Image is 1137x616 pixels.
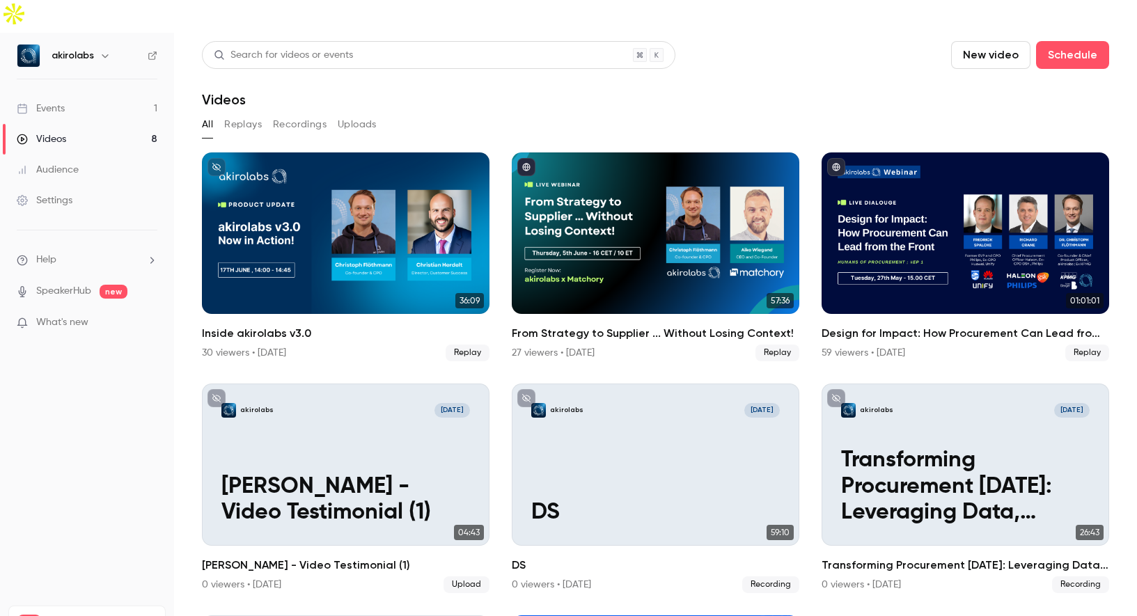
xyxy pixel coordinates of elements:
[444,576,489,593] span: Upload
[202,384,489,592] a: Elouise Epstein - Video Testimonial (1)akirolabs[DATE][PERSON_NAME] - Video Testimonial (1)04:43[...
[224,113,262,136] button: Replays
[17,102,65,116] div: Events
[1054,403,1090,418] span: [DATE]
[822,152,1109,361] li: Design for Impact: How Procurement Can Lead from the Front
[512,384,799,592] li: DS
[202,91,246,108] h1: Videos
[52,49,94,63] h6: akirolabs
[767,293,794,308] span: 57:36
[512,152,799,361] a: 57:36From Strategy to Supplier ... Without Losing Context!27 viewers • [DATE]Replay
[512,346,595,360] div: 27 viewers • [DATE]
[240,405,274,415] p: akirolabs
[827,158,845,176] button: published
[100,285,127,299] span: new
[17,163,79,177] div: Audience
[455,293,484,308] span: 36:09
[434,403,470,418] span: [DATE]
[1036,41,1109,69] button: Schedule
[860,405,893,415] p: akirolabs
[512,384,799,592] a: DSakirolabs[DATE]DS59:10DS0 viewers • [DATE]Recording
[822,325,1109,342] h2: Design for Impact: How Procurement Can Lead from the Front
[1066,293,1104,308] span: 01:01:01
[822,557,1109,574] h2: Transforming Procurement [DATE]: Leveraging Data, Market Intelligence & AI for Strategic Category...
[221,403,236,418] img: Elouise Epstein - Video Testimonial (1)
[822,152,1109,361] a: 01:01:01Design for Impact: How Procurement Can Lead from the Front59 viewers • [DATE]Replay
[446,345,489,361] span: Replay
[517,389,535,407] button: unpublished
[202,152,489,361] a: 36:09Inside akirolabs v3.030 viewers • [DATE]Replay
[1076,525,1104,540] span: 26:43
[822,346,905,360] div: 59 viewers • [DATE]
[1065,345,1109,361] span: Replay
[517,158,535,176] button: published
[744,403,780,418] span: [DATE]
[1052,576,1109,593] span: Recording
[550,405,583,415] p: akirolabs
[512,325,799,342] h2: From Strategy to Supplier ... Without Losing Context!
[822,578,901,592] div: 0 viewers • [DATE]
[273,113,327,136] button: Recordings
[827,389,845,407] button: unpublished
[841,403,856,418] img: Transforming Procurement Today: Leveraging Data, Market Intelligence & AI for Strategic Category ...
[822,384,1109,592] a: Transforming Procurement Today: Leveraging Data, Market Intelligence & AI for Strategic Category ...
[36,284,91,299] a: SpeakerHub
[207,158,226,176] button: unpublished
[202,346,286,360] div: 30 viewers • [DATE]
[221,474,470,526] p: [PERSON_NAME] - Video Testimonial (1)
[951,41,1030,69] button: New video
[36,315,88,330] span: What's new
[742,576,799,593] span: Recording
[512,578,591,592] div: 0 viewers • [DATE]
[214,48,353,63] div: Search for videos or events
[36,253,56,267] span: Help
[841,448,1090,526] p: Transforming Procurement [DATE]: Leveraging Data, Market Intelligence & AI for Strategic Category...
[202,113,213,136] button: All
[17,132,66,146] div: Videos
[755,345,799,361] span: Replay
[202,384,489,592] li: Elouise Epstein - Video Testimonial (1)
[454,525,484,540] span: 04:43
[202,325,489,342] h2: Inside akirolabs v3.0
[17,253,157,267] li: help-dropdown-opener
[512,557,799,574] h2: DS
[202,557,489,574] h2: [PERSON_NAME] - Video Testimonial (1)
[202,578,281,592] div: 0 viewers • [DATE]
[207,389,226,407] button: unpublished
[17,194,72,207] div: Settings
[338,113,377,136] button: Uploads
[767,525,794,540] span: 59:10
[17,45,40,67] img: akirolabs
[202,152,489,361] li: Inside akirolabs v3.0
[531,403,546,418] img: DS
[531,500,780,526] p: DS
[512,152,799,361] li: From Strategy to Supplier ... Without Losing Context!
